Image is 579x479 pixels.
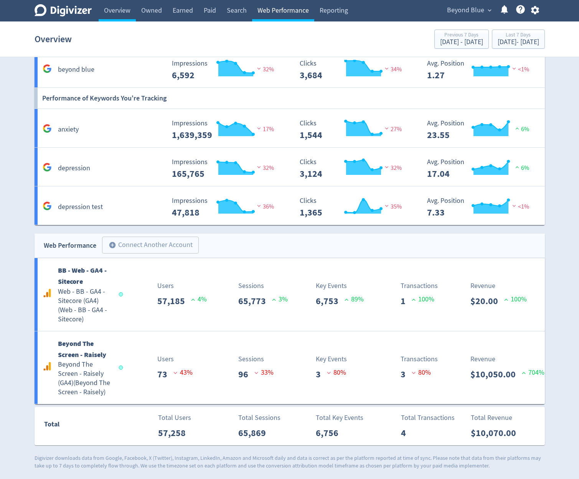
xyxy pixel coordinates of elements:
p: 1 [401,294,412,308]
p: 57,258 [158,426,192,440]
svg: Impressions 1,639,359 [168,120,283,140]
p: 100 % [412,294,434,305]
p: $10,050.00 [470,367,522,381]
h5: beyond blue [58,65,94,74]
span: 6% [513,125,529,133]
span: Data last synced: 19 Aug 2025, 6:02am (AEST) [119,365,125,370]
p: Total Sessions [238,413,280,423]
div: Total [44,419,119,433]
div: Previous 7 Days [440,32,483,39]
span: 6% [513,164,529,172]
span: 32% [255,66,274,73]
svg: Avg. Position 7.33 [423,197,538,217]
a: depression test Impressions 47,818 Impressions 47,818 36% Clicks 1,365 Clicks 1,365 35% Avg. Posi... [35,186,545,225]
a: BB - Web - GA4 - SitecoreWeb - BB - GA4 - Sitecore (GA4)(Web - BB - GA4 - Sitecore)Users57,185 4%... [35,258,545,331]
button: Previous 7 Days[DATE] - [DATE] [434,30,489,49]
span: 17% [255,125,274,133]
svg: Impressions 47,818 [168,197,283,217]
span: Beyond Blue [447,4,484,16]
svg: Google Analytics [43,362,52,371]
h5: Web - BB - GA4 - Sitecore (GA4) ( Web - BB - GA4 - Sitecore ) [58,287,112,324]
span: Data last synced: 19 Aug 2025, 3:01am (AEST) [119,292,125,296]
button: Last 7 Days[DATE]- [DATE] [492,30,545,49]
p: 57,185 [157,294,191,308]
a: anxiety Impressions 1,639,359 Impressions 1,639,359 17% Clicks 1,544 Clicks 1,544 27% Avg. Positi... [35,109,545,148]
p: 80 % [412,367,431,378]
p: Digivizer downloads data from Google, Facebook, X (Twitter), Instagram, LinkedIn, Amazon and Micr... [35,454,545,469]
a: Beyond The Screen - RaiselyBeyond The Screen - Raisely (GA4)(Beyond The Screen - Raisely)Users73 ... [35,331,545,404]
h5: depression test [58,202,103,212]
img: positive-performance.svg [513,164,521,170]
svg: Impressions 6,592 [168,60,283,80]
p: Users [157,354,193,364]
p: 80 % [327,367,346,378]
span: 32% [383,164,402,172]
p: 3 [316,367,327,381]
p: 100 % [504,294,527,305]
svg: Clicks 3,124 [296,158,411,179]
h6: Performance of Keywords You're Tracking [42,88,167,109]
h5: anxiety [58,125,79,134]
img: negative-performance.svg [255,66,263,71]
span: <1% [510,66,529,73]
svg: Impressions 165,765 [168,158,283,179]
p: 89 % [345,294,364,305]
p: Sessions [238,281,288,291]
p: Sessions [238,354,274,364]
p: Users [157,281,207,291]
img: negative-performance.svg [383,125,391,131]
p: $20.00 [470,294,504,308]
a: Connect Another Account [96,238,199,253]
a: depression Impressions 165,765 Impressions 165,765 32% Clicks 3,124 Clicks 3,124 32% Avg. Positio... [35,148,545,186]
img: negative-performance.svg [255,125,263,131]
img: negative-performance.svg [383,66,391,71]
span: 27% [383,125,402,133]
p: Transactions [401,281,438,291]
p: Transactions [401,354,438,364]
p: Total Users [158,413,192,423]
img: negative-performance.svg [255,203,263,209]
div: [DATE] - [DATE] [498,39,539,46]
span: 35% [383,203,402,211]
p: 3 % [272,294,288,305]
img: negative-performance.svg [255,164,263,170]
b: BB - Web - GA4 - Sitecore [58,266,107,286]
p: Total Transactions [401,413,455,423]
svg: Google Analytics [43,64,52,73]
h5: Beyond The Screen - Raisely (GA4) ( Beyond The Screen - Raisely ) [58,360,112,397]
svg: Avg. Position 23.55 [423,120,538,140]
svg: Google Analytics [43,124,52,133]
p: 704 % [522,367,544,378]
p: Key Events [316,281,364,291]
h5: depression [58,164,90,173]
p: 3 [401,367,412,381]
svg: Google Analytics [43,288,52,298]
p: 6,756 [316,426,345,440]
button: Beyond Blue [444,4,493,16]
img: negative-performance.svg [383,164,391,170]
span: 34% [383,66,402,73]
p: Total Key Events [316,413,363,423]
p: 4 [401,426,412,440]
p: 73 [157,367,173,381]
p: Total Revenue [471,413,522,423]
a: beyond blue Impressions 6,592 Impressions 6,592 32% Clicks 3,684 Clicks 3,684 34% Avg. Position 1... [35,49,545,88]
p: 96 [238,367,254,381]
p: Revenue [470,354,544,364]
p: Key Events [316,354,347,364]
p: 65,773 [238,294,272,308]
p: 65,869 [238,426,272,440]
div: Web Performance [44,240,96,251]
svg: Avg. Position 1.27 [423,60,538,80]
svg: Avg. Position 17.04 [423,158,538,179]
span: 36% [255,203,274,211]
button: Connect Another Account [102,237,199,253]
img: negative-performance.svg [383,203,391,209]
p: 33 % [254,367,274,378]
img: negative-performance.svg [510,66,518,71]
svg: Google Analytics [43,201,52,211]
div: [DATE] - [DATE] [440,39,483,46]
img: positive-performance.svg [513,125,521,131]
p: $10,070.00 [471,426,522,440]
div: Last 7 Days [498,32,539,39]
